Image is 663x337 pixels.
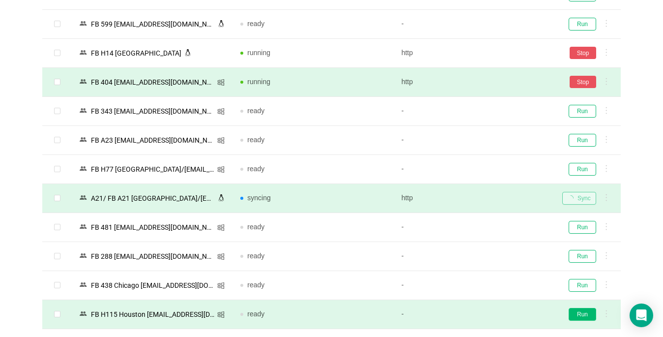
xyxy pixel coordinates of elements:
i: icon: windows [217,282,225,289]
span: ready [247,223,264,231]
div: FB 288 [EMAIL_ADDRESS][DOMAIN_NAME] [88,250,217,263]
button: Run [569,105,596,118]
button: Run [569,308,596,321]
div: FB 438 Chicago [EMAIL_ADDRESS][DOMAIN_NAME] [88,279,217,292]
span: ready [247,281,264,289]
button: Run [569,163,596,176]
button: Stop [570,47,596,59]
span: ready [247,20,264,28]
i: icon: windows [217,108,225,115]
td: - [394,10,554,39]
i: icon: windows [217,311,225,318]
td: - [394,155,554,184]
td: - [394,97,554,126]
div: FB 404 [EMAIL_ADDRESS][DOMAIN_NAME] [88,76,217,89]
td: http [394,68,554,97]
i: icon: windows [217,166,225,173]
td: - [394,213,554,242]
div: FB A23 [EMAIL_ADDRESS][DOMAIN_NAME] [88,134,217,147]
div: Open Intercom Messenger [630,304,653,327]
div: FB Н77 [GEOGRAPHIC_DATA]/[EMAIL_ADDRESS][DOMAIN_NAME] [88,163,217,176]
span: running [247,49,270,57]
i: icon: windows [217,224,225,231]
td: - [394,126,554,155]
i: icon: windows [217,253,225,260]
div: FB 481 [EMAIL_ADDRESS][DOMAIN_NAME] [88,221,217,234]
button: Stop [570,76,596,88]
div: FB 343 [EMAIL_ADDRESS][DOMAIN_NAME] [88,105,217,118]
button: Run [569,221,596,234]
td: - [394,300,554,329]
i: icon: windows [217,137,225,144]
span: syncing [247,194,270,202]
i: icon: windows [217,79,225,86]
span: ready [247,136,264,144]
td: http [394,184,554,213]
td: - [394,242,554,271]
span: ready [247,252,264,260]
span: ready [247,165,264,173]
div: А21/ FB A21 [GEOGRAPHIC_DATA]/[EMAIL_ADDRESS][DOMAIN_NAME] [88,192,218,205]
td: - [394,271,554,300]
span: ready [247,107,264,115]
button: Run [569,134,596,147]
td: http [394,39,554,68]
span: running [247,78,270,86]
button: Run [569,279,596,292]
div: FB 599 [EMAIL_ADDRESS][DOMAIN_NAME] [88,18,218,31]
button: Run [569,250,596,263]
div: FB H115 Houston [EMAIL_ADDRESS][DOMAIN_NAME] [88,308,217,321]
button: Run [569,18,596,31]
div: FB H14 [GEOGRAPHIC_DATA] [88,47,184,60]
span: ready [247,310,264,318]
